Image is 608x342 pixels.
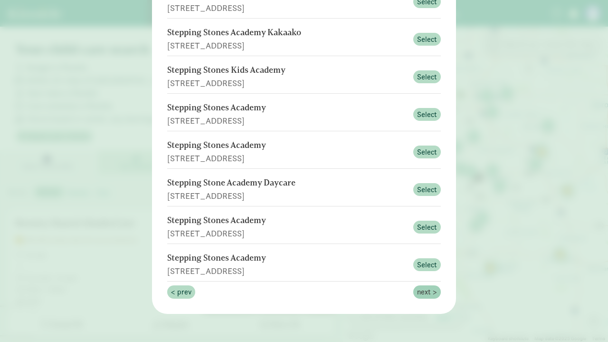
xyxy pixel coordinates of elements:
[417,71,437,83] span: Select
[413,108,441,121] button: Select
[167,39,408,52] div: [STREET_ADDRESS]
[167,152,408,165] div: [STREET_ADDRESS]
[167,210,441,244] button: Stepping Stones Academy [STREET_ADDRESS] Select
[413,183,441,196] button: Select
[167,264,408,277] div: [STREET_ADDRESS]
[167,173,441,206] button: Stepping Stone Academy Daycare [STREET_ADDRESS] Select
[167,60,441,94] button: Stepping Stones Kids Academy [STREET_ADDRESS] Select
[167,248,441,282] button: Stepping Stones Academy [STREET_ADDRESS] Select
[417,259,437,271] span: Select
[167,64,408,77] div: Stepping Stones Kids Academy
[413,285,441,299] button: next >
[417,184,437,195] span: Select
[167,101,408,114] div: Stepping Stones Academy
[417,286,437,298] span: next >
[413,33,441,46] button: Select
[417,109,437,120] span: Select
[167,189,408,202] div: [STREET_ADDRESS]
[167,227,408,240] div: [STREET_ADDRESS]
[167,135,441,169] button: Stepping Stones Academy [STREET_ADDRESS] Select
[167,22,441,56] button: Stepping Stones Academy Kakaako [STREET_ADDRESS] Select
[413,70,441,84] button: Select
[167,1,408,14] div: [STREET_ADDRESS]
[171,286,191,298] span: < prev
[413,146,441,159] button: Select
[167,98,441,131] button: Stepping Stones Academy [STREET_ADDRESS] Select
[167,114,408,127] div: [STREET_ADDRESS]
[417,222,437,233] span: Select
[167,139,408,152] div: Stepping Stones Academy
[413,258,441,272] button: Select
[167,252,408,264] div: Stepping Stones Academy
[167,77,408,89] div: [STREET_ADDRESS]
[167,285,195,299] button: < prev
[167,26,408,39] div: Stepping Stones Academy Kakaako
[413,221,441,234] button: Select
[417,34,437,45] span: Select
[167,214,408,227] div: Stepping Stones Academy
[167,176,408,189] div: Stepping Stone Academy Daycare
[417,147,437,158] span: Select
